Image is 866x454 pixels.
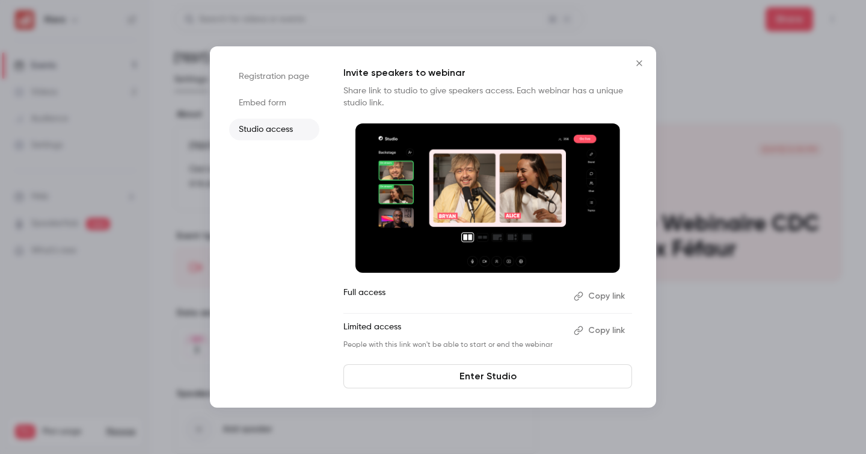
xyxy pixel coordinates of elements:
[229,119,319,140] li: Studio access
[229,66,319,87] li: Registration page
[355,123,620,273] img: Invite speakers to webinar
[343,287,564,306] p: Full access
[343,85,632,109] p: Share link to studio to give speakers access. Each webinar has a unique studio link.
[627,51,651,75] button: Close
[229,92,319,114] li: Embed form
[343,364,632,388] a: Enter Studio
[343,321,564,340] p: Limited access
[569,321,632,340] button: Copy link
[343,340,564,350] p: People with this link won't be able to start or end the webinar
[569,287,632,306] button: Copy link
[343,66,632,80] p: Invite speakers to webinar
